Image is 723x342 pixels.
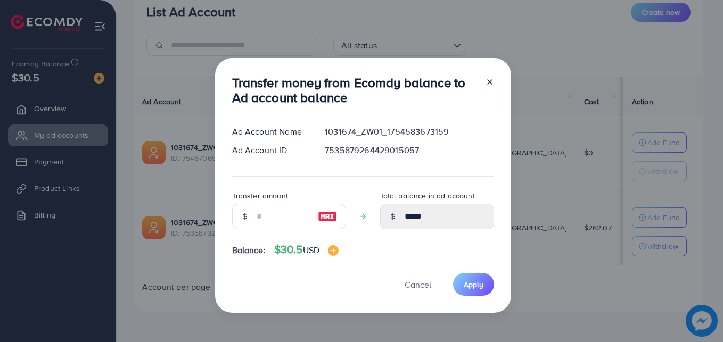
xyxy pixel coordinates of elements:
[232,190,288,201] label: Transfer amount
[232,244,266,256] span: Balance:
[453,273,494,296] button: Apply
[303,244,319,256] span: USD
[316,144,502,156] div: 7535879264429015057
[380,190,475,201] label: Total balance in ad account
[405,279,431,290] span: Cancel
[316,126,502,138] div: 1031674_ZW01_1754583673159
[274,243,339,256] h4: $30.5
[224,126,317,138] div: Ad Account Name
[328,245,339,256] img: image
[464,279,483,290] span: Apply
[318,210,337,223] img: image
[232,75,477,106] h3: Transfer money from Ecomdy balance to Ad account balance
[224,144,317,156] div: Ad Account ID
[391,273,445,296] button: Cancel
